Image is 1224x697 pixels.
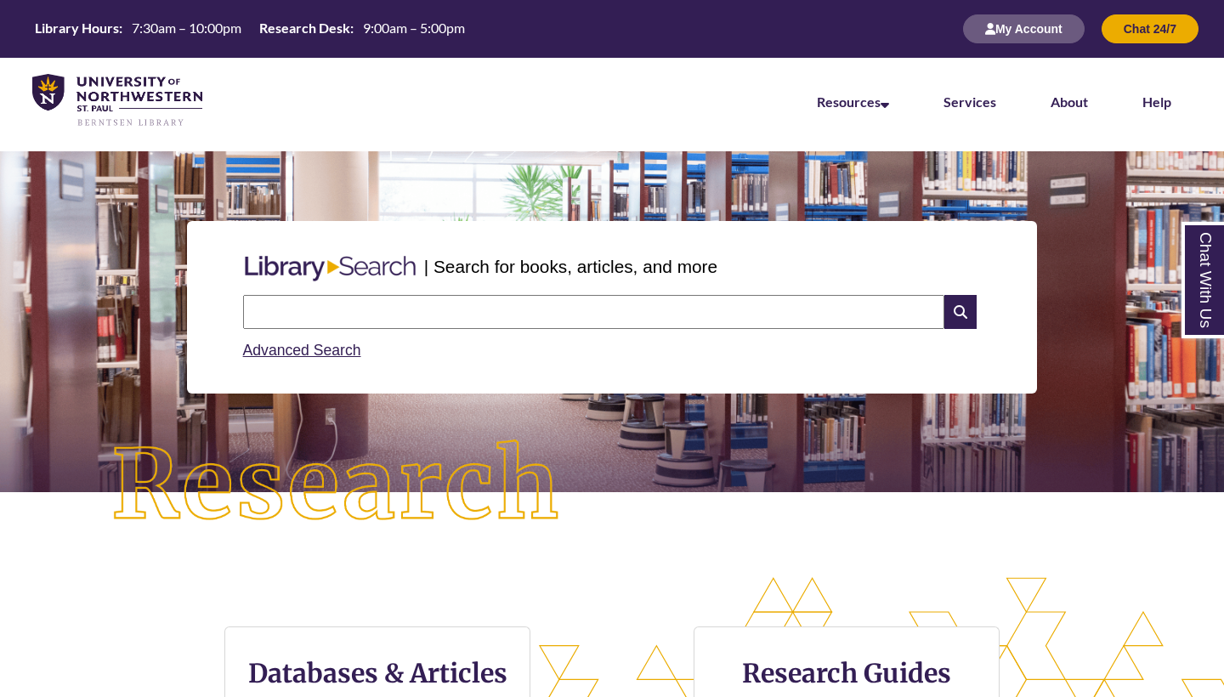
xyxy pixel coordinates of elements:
span: 9:00am – 5:00pm [363,20,465,36]
a: Resources [817,93,889,110]
button: Chat 24/7 [1102,14,1198,43]
i: Search [944,295,977,329]
img: Libary Search [236,249,424,288]
a: Chat 24/7 [1102,21,1198,36]
h3: Research Guides [708,657,985,689]
a: Advanced Search [243,342,361,359]
img: UNWSP Library Logo [32,74,202,127]
button: My Account [963,14,1085,43]
a: Hours Today [28,19,472,39]
th: Library Hours: [28,19,125,37]
a: My Account [963,21,1085,36]
h3: Databases & Articles [239,657,516,689]
img: Research [61,390,612,581]
span: 7:30am – 10:00pm [132,20,241,36]
th: Research Desk: [252,19,356,37]
a: Services [943,93,996,110]
p: | Search for books, articles, and more [424,253,717,280]
table: Hours Today [28,19,472,37]
a: Help [1142,93,1171,110]
a: About [1051,93,1088,110]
